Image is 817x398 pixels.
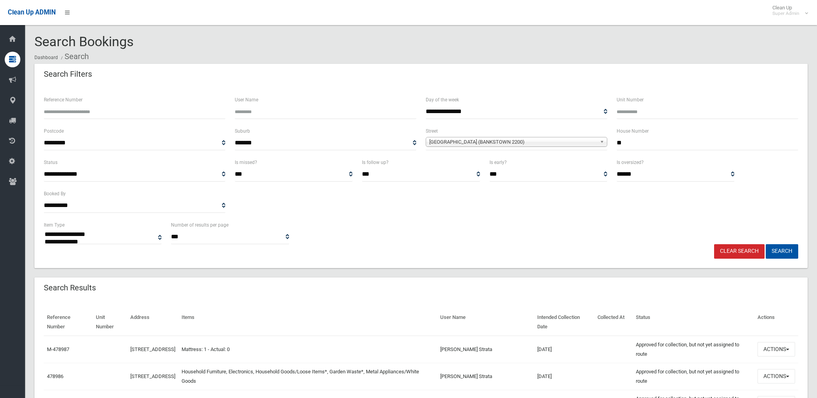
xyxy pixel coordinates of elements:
[437,336,534,363] td: [PERSON_NAME] Strata
[534,309,594,336] th: Intended Collection Date
[171,221,229,229] label: Number of results per page
[130,346,175,352] a: [STREET_ADDRESS]
[130,373,175,379] a: [STREET_ADDRESS]
[47,373,63,379] a: 478986
[758,369,795,384] button: Actions
[772,11,799,16] small: Super Admin
[594,309,633,336] th: Collected At
[633,336,754,363] td: Approved for collection, but not yet assigned to route
[34,34,134,49] span: Search Bookings
[235,158,257,167] label: Is missed?
[754,309,798,336] th: Actions
[633,309,754,336] th: Status
[617,127,649,135] label: House Number
[426,127,438,135] label: Street
[617,95,644,104] label: Unit Number
[489,158,507,167] label: Is early?
[34,55,58,60] a: Dashboard
[44,221,65,229] label: Item Type
[178,336,437,363] td: Mattress: 1 - Actual: 0
[34,67,101,82] header: Search Filters
[534,363,594,390] td: [DATE]
[758,342,795,357] button: Actions
[178,309,437,336] th: Items
[437,309,534,336] th: User Name
[44,309,93,336] th: Reference Number
[44,189,66,198] label: Booked By
[93,309,127,336] th: Unit Number
[44,158,58,167] label: Status
[34,280,105,295] header: Search Results
[437,363,534,390] td: [PERSON_NAME] Strata
[429,137,597,147] span: [GEOGRAPHIC_DATA] (BANKSTOWN 2200)
[47,346,69,352] a: M-478987
[766,244,798,259] button: Search
[44,127,64,135] label: Postcode
[633,363,754,390] td: Approved for collection, but not yet assigned to route
[534,336,594,363] td: [DATE]
[235,127,250,135] label: Suburb
[178,363,437,390] td: Household Furniture, Electronics, Household Goods/Loose Items*, Garden Waste*, Metal Appliances/W...
[59,49,89,64] li: Search
[44,95,83,104] label: Reference Number
[426,95,459,104] label: Day of the week
[362,158,389,167] label: Is follow up?
[8,9,56,16] span: Clean Up ADMIN
[617,158,644,167] label: Is oversized?
[127,309,178,336] th: Address
[768,5,807,16] span: Clean Up
[235,95,258,104] label: User Name
[714,244,765,259] a: Clear Search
